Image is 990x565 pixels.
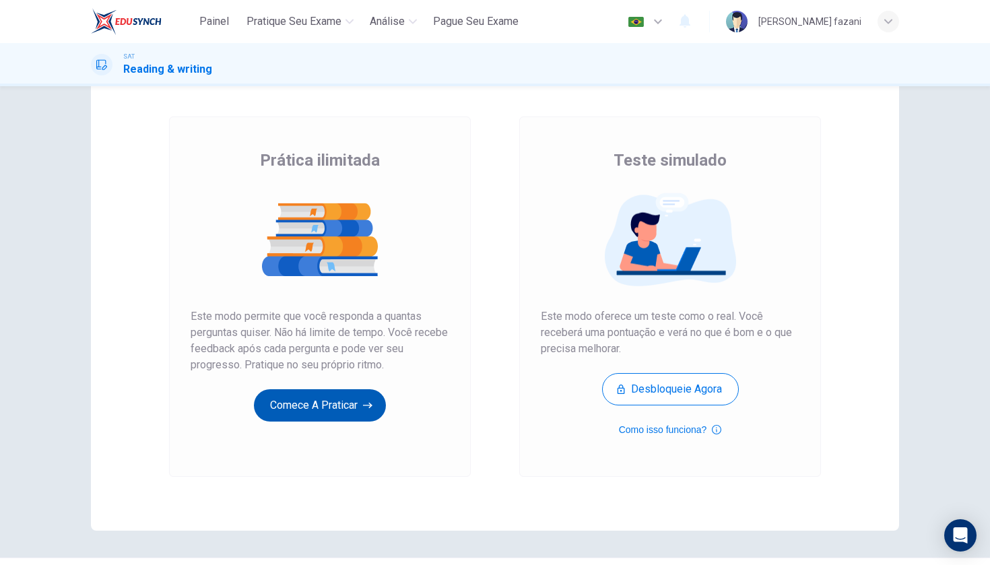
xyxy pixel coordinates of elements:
div: Open Intercom Messenger [944,519,977,552]
img: pt [628,17,645,27]
span: Análise [370,13,405,30]
span: SAT [123,52,135,61]
button: Comece a praticar [254,389,386,422]
span: Este modo oferece um teste como o real. Você receberá uma pontuação e verá no que é bom e o que p... [541,308,799,357]
span: Pratique seu exame [246,13,341,30]
span: Pague Seu Exame [433,13,519,30]
span: Este modo permite que você responda a quantas perguntas quiser. Não há limite de tempo. Você rece... [191,308,449,373]
div: [PERSON_NAME] fazani [758,13,861,30]
button: Pague Seu Exame [428,9,524,34]
button: Como isso funciona? [619,422,722,438]
span: Teste simulado [614,149,727,171]
span: Prática ilimitada [260,149,380,171]
button: Pratique seu exame [241,9,359,34]
button: Desbloqueie agora [602,373,739,405]
img: Profile picture [726,11,748,32]
button: Painel [193,9,236,34]
span: Painel [199,13,229,30]
button: Análise [364,9,422,34]
h1: Reading & writing [123,61,212,77]
a: EduSynch logo [91,8,193,35]
img: EduSynch logo [91,8,162,35]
